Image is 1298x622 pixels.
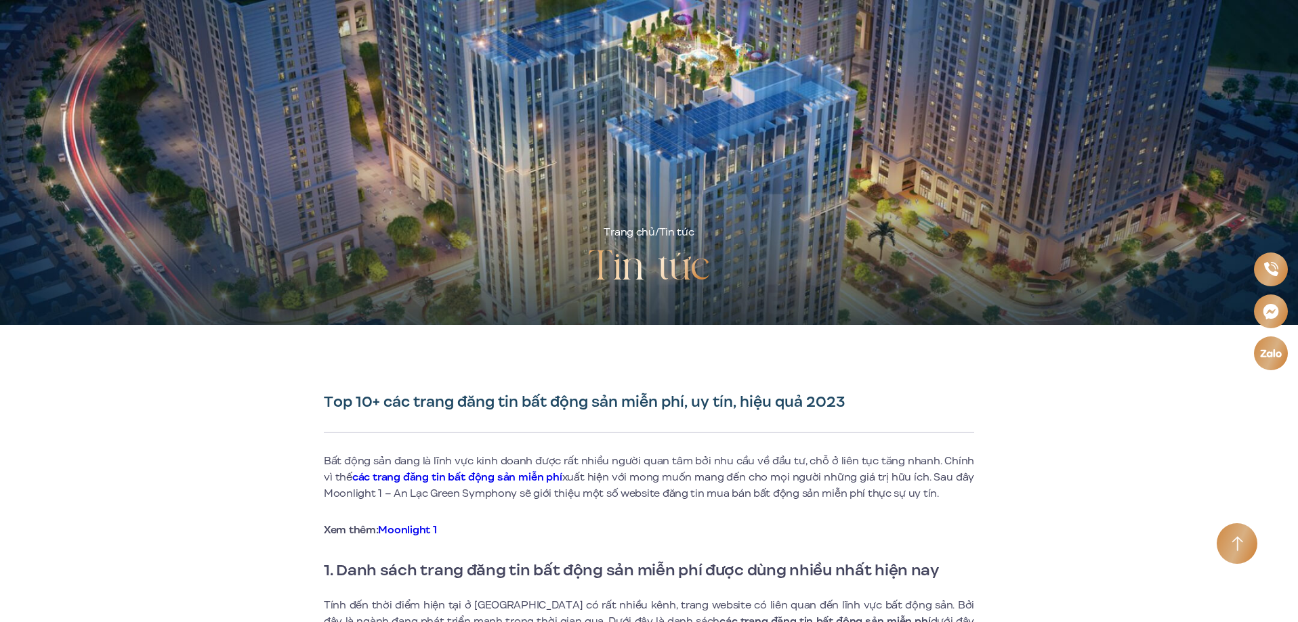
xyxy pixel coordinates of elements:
p: Bất động sản đang là lĩnh vực kinh doanh được rất nhiều người quan tâm bởi nhu cầu về đầu tư, chỗ... [324,453,974,502]
a: Moonlight 1 [378,523,436,537]
h2: Tin tức [588,241,710,295]
a: Trang chủ [604,225,654,240]
img: Phone icon [1262,261,1279,277]
h1: Top 10+ các trang đăng tin bất động sản miễn phí, uy tín, hiệu quả 2023 [324,393,974,412]
span: Tin tức [659,225,694,240]
img: Messenger icon [1261,301,1280,321]
strong: Xem thêm: [324,523,436,537]
img: Zalo icon [1259,347,1282,359]
div: / [604,225,694,241]
a: các trang đăng tin bất động sản miễn phí [352,470,562,485]
strong: 1. Danh sách trang đăng tin bất động sản miễn phí được dùng nhiều nhất hiện nay [324,558,939,581]
img: Arrow icon [1232,536,1243,552]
